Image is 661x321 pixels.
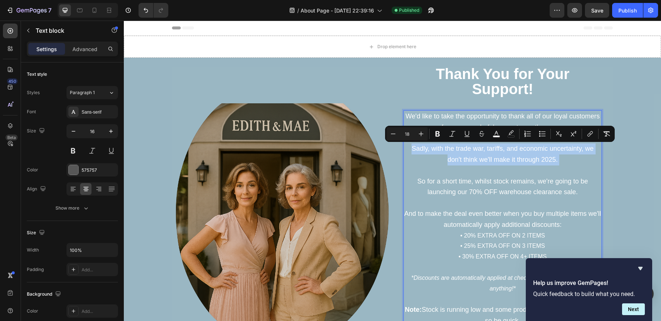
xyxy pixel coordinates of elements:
[48,83,269,303] img: gempages_584698573044581130-05fc1c6a-97f4-4ae9-964b-4d0b60ee8c4b.png
[294,157,464,175] span: So for a short time, whilst stock remains, we're going to be launching our 70% OFF warehouse clea...
[301,7,374,14] span: About Page - [DATE] 22:39:16
[27,266,44,273] div: Padding
[385,126,615,142] div: Editor contextual toolbar
[280,46,478,78] h2: Rich Text Editor. Editing area: main
[612,3,643,18] button: Publish
[27,201,118,215] button: Show more
[280,189,477,208] span: And to make the deal even better when you buy multiple items we'll automatically apply additional...
[636,264,645,273] button: Hide survey
[618,7,637,14] div: Publish
[297,7,299,14] span: /
[288,124,470,143] span: Sadly, with the trade war, tariffs, and economic uncertainty, we don't think we'll make it throug...
[67,243,118,257] input: Auto
[72,45,97,53] p: Advanced
[337,222,421,228] span: • 25% EXTRA OFF ON 3 ITEMS
[27,126,46,136] div: Size
[70,89,95,96] span: Paragraph 1
[36,45,57,53] p: Settings
[27,167,38,173] div: Color
[281,285,477,304] span: Stock is running low and some products are already sold out, so be quick.
[139,3,168,18] div: Undo/Redo
[27,184,47,194] div: Align
[36,26,98,35] p: Text block
[622,303,645,315] button: Next question
[82,267,116,273] div: Add...
[281,285,298,293] strong: Note:
[82,308,116,315] div: Add...
[312,45,446,76] strong: Thank You for Your Support!
[48,6,51,15] p: 7
[6,135,18,140] div: Beta
[337,212,421,218] span: • 20% EXTRA OFF ON 2 ITEMS
[533,279,645,288] h2: Help us improve GemPages!
[254,23,292,29] div: Drop element here
[27,247,39,253] div: Width
[27,71,47,78] div: Text style
[399,7,419,14] span: Published
[55,204,90,212] div: Show more
[585,3,609,18] button: Save
[67,86,118,99] button: Paragraph 1
[287,254,470,271] i: *Discounts are automatically applied at checkout, you don't need to do anything!*
[533,264,645,315] div: Help us improve GemPages!
[124,21,661,321] iframe: Design area
[3,3,55,18] button: 7
[282,92,476,110] span: We'd like to take the opportunity to thank all of our loyal customers for your wonderful support ...
[27,228,46,238] div: Size
[82,167,116,174] div: 575757
[27,108,36,115] div: Font
[7,78,18,84] div: 450
[27,308,38,314] div: Color
[27,89,40,96] div: Styles
[27,289,62,299] div: Background
[335,233,423,239] span: • 30% EXTRA OFF ON 4+ ITEMS
[591,7,603,14] span: Save
[82,109,116,115] div: Sans-serif
[280,47,477,77] p: ⁠⁠⁠⁠⁠⁠⁠
[533,290,645,297] p: Quick feedback to build what you need.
